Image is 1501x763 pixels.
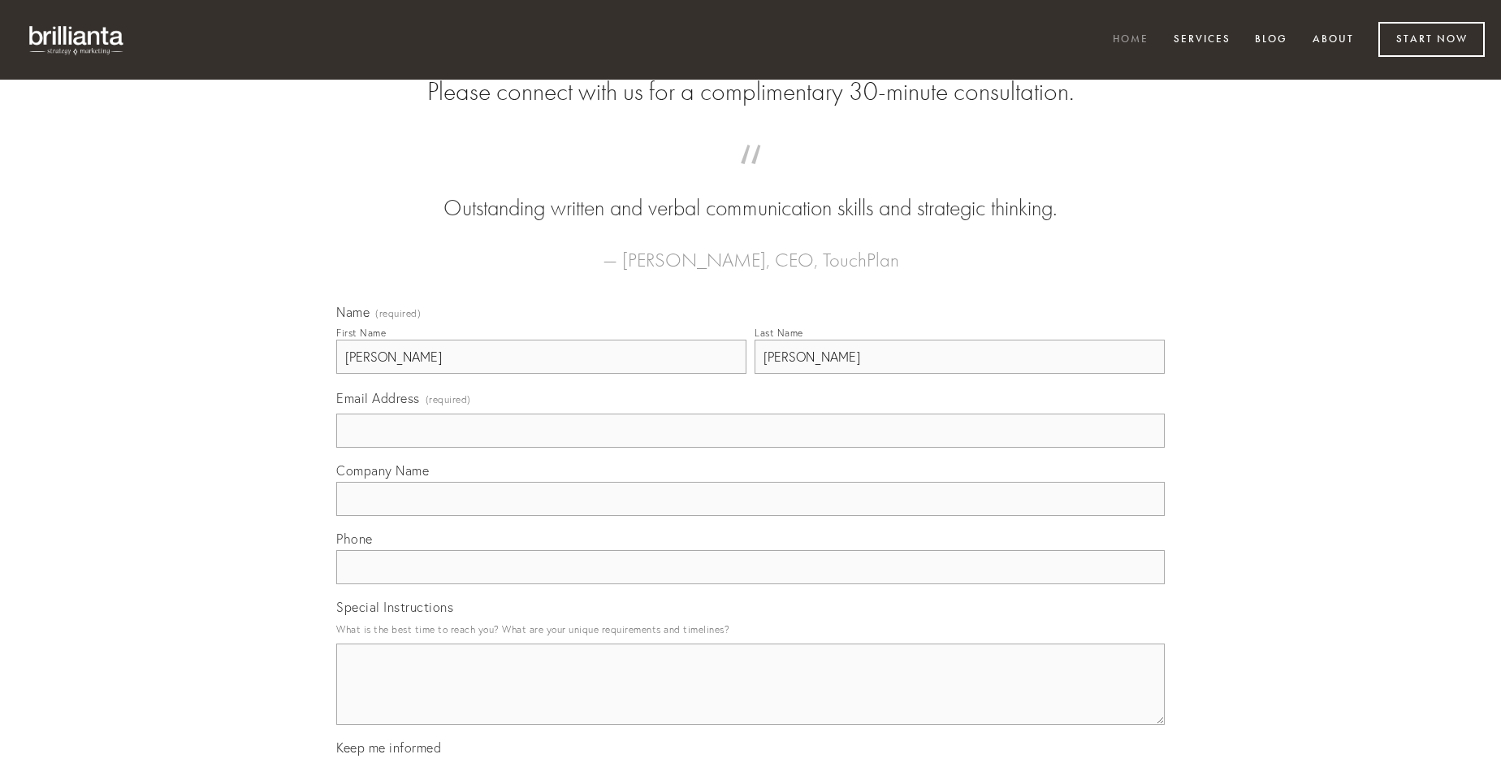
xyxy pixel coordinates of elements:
[336,327,386,339] div: First Name
[336,462,429,479] span: Company Name
[336,618,1165,640] p: What is the best time to reach you? What are your unique requirements and timelines?
[362,161,1139,193] span: “
[1302,27,1365,54] a: About
[336,739,441,756] span: Keep me informed
[1244,27,1298,54] a: Blog
[336,531,373,547] span: Phone
[16,16,138,63] img: brillianta - research, strategy, marketing
[336,390,420,406] span: Email Address
[375,309,421,319] span: (required)
[362,161,1139,224] blockquote: Outstanding written and verbal communication skills and strategic thinking.
[1378,22,1485,57] a: Start Now
[755,327,803,339] div: Last Name
[362,224,1139,276] figcaption: — [PERSON_NAME], CEO, TouchPlan
[336,304,370,320] span: Name
[336,599,453,615] span: Special Instructions
[1163,27,1241,54] a: Services
[336,76,1165,107] h2: Please connect with us for a complimentary 30-minute consultation.
[426,388,471,410] span: (required)
[1102,27,1159,54] a: Home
